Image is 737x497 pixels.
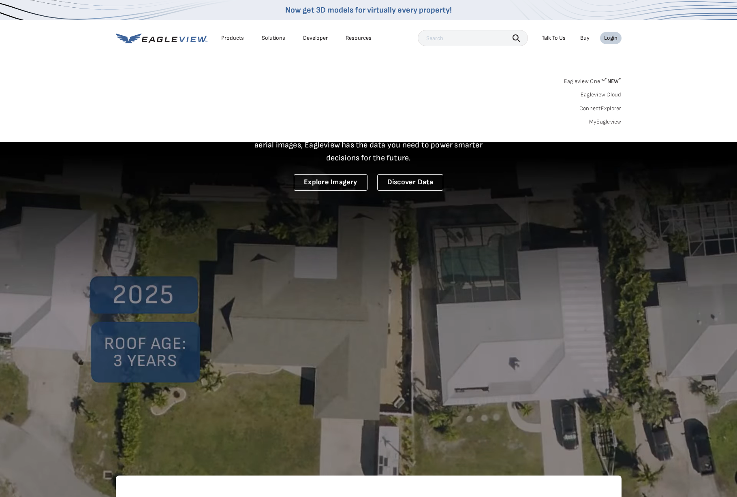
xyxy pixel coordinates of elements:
a: Explore Imagery [294,174,367,191]
div: Resources [346,34,372,42]
div: Products [221,34,244,42]
a: Now get 3D models for virtually every property! [285,5,452,15]
a: ConnectExplorer [579,105,622,112]
input: Search [418,30,528,46]
div: Login [604,34,617,42]
div: Solutions [262,34,285,42]
p: A new era starts here. Built on more than 3.5 billion high-resolution aerial images, Eagleview ha... [245,126,493,164]
span: NEW [605,78,621,85]
div: Talk To Us [542,34,566,42]
a: Eagleview One™*NEW* [564,75,622,85]
a: Buy [580,34,590,42]
a: MyEagleview [589,118,622,126]
a: Discover Data [377,174,443,191]
a: Developer [303,34,328,42]
a: Eagleview Cloud [581,91,622,98]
